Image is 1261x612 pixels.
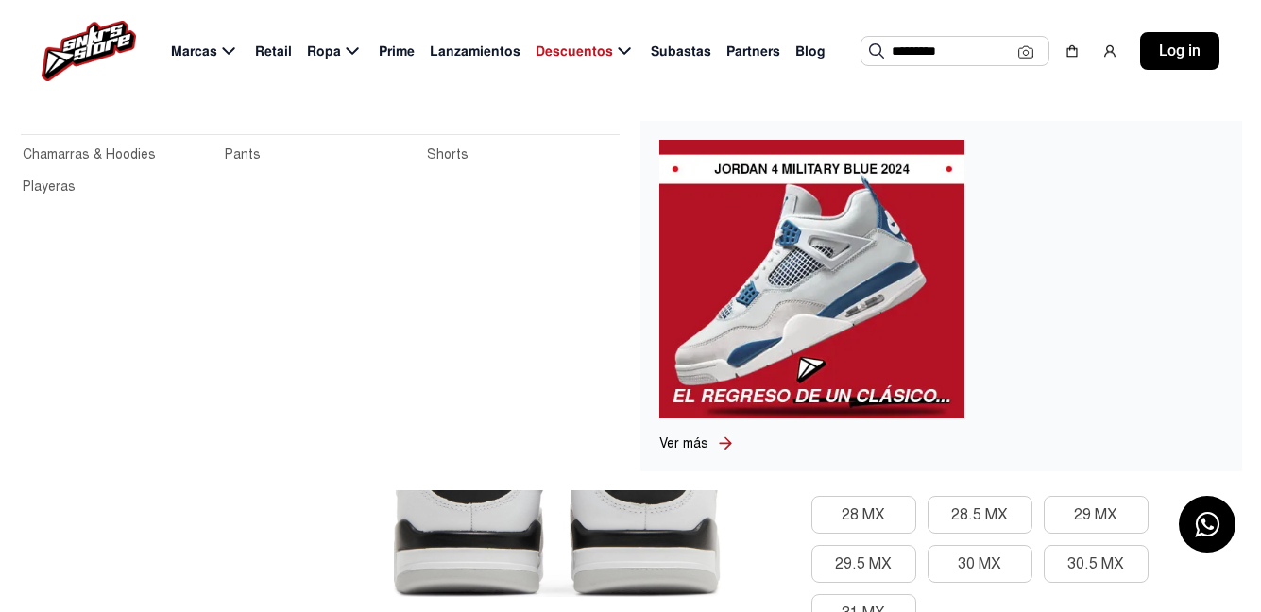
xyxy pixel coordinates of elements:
[536,42,613,61] span: Descuentos
[1065,43,1080,59] img: shopping
[379,42,415,61] span: Prime
[1018,44,1033,59] img: Cámara
[430,42,520,61] span: Lanzamientos
[928,545,1032,583] button: 30 MX
[869,43,884,59] img: Buscar
[651,42,711,61] span: Subastas
[42,21,136,81] img: logo
[811,545,916,583] button: 29.5 MX
[811,496,916,534] button: 28 MX
[1044,496,1149,534] button: 29 MX
[225,144,416,165] a: Pants
[23,144,213,165] a: Chamarras & Hoodies
[23,177,213,197] a: Playeras
[795,42,826,61] span: Blog
[659,435,708,451] span: Ver más
[1044,545,1149,583] button: 30.5 MX
[307,42,341,61] span: Ropa
[1159,40,1201,62] span: Log in
[427,144,618,165] a: Shorts
[928,496,1032,534] button: 28.5 MX
[726,42,780,61] span: Partners
[171,42,217,61] span: Marcas
[659,433,716,453] a: Ver más
[1102,43,1117,59] img: user
[255,42,292,61] span: Retail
